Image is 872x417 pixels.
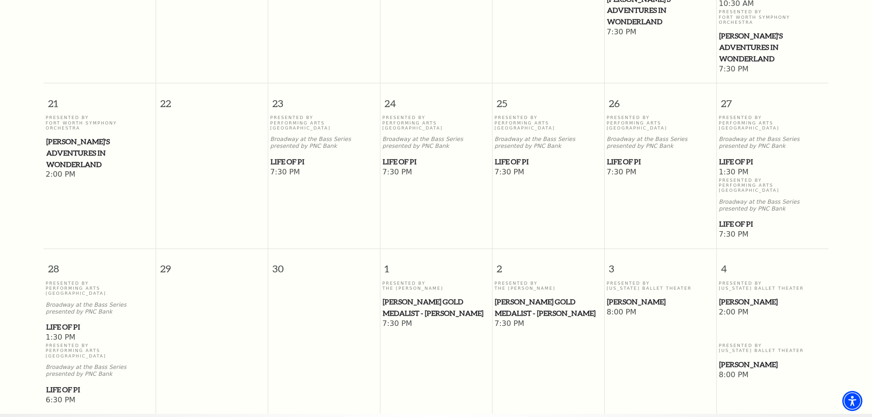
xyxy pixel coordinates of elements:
[719,370,826,380] span: 8:00 PM
[607,156,714,168] span: Life of Pi
[719,296,826,308] a: Peter Pan
[719,230,826,240] span: 7:30 PM
[382,115,490,130] p: Presented By Performing Arts [GEOGRAPHIC_DATA]
[43,83,156,115] span: 21
[605,83,716,115] span: 26
[46,281,153,296] p: Presented By Performing Arts [GEOGRAPHIC_DATA]
[46,136,153,170] a: Alice's Adventures in Wonderland
[607,308,714,318] span: 8:00 PM
[719,281,826,291] p: Presented By [US_STATE] Ballet Theater
[717,83,829,115] span: 27
[383,156,489,168] span: Life of Pi
[495,296,601,319] span: [PERSON_NAME] Gold Medalist - [PERSON_NAME]
[607,296,714,308] span: [PERSON_NAME]
[46,395,153,406] span: 6:30 PM
[382,296,490,319] a: Cliburn Gold Medalist - Aristo Sham
[607,156,714,168] a: Life of Pi
[719,168,826,178] span: 1:30 PM
[719,178,826,193] p: Presented By Performing Arts [GEOGRAPHIC_DATA]
[607,115,714,130] p: Presented By Performing Arts [GEOGRAPHIC_DATA]
[719,218,826,230] a: Life of Pi
[719,343,826,353] p: Presented By [US_STATE] Ballet Theater
[46,136,153,170] span: [PERSON_NAME]'s Adventures in Wonderland
[607,168,714,178] span: 7:30 PM
[494,136,602,150] p: Broadway at the Bass Series presented by PNC Bank
[494,115,602,130] p: Presented By Performing Arts [GEOGRAPHIC_DATA]
[494,319,602,329] span: 7:30 PM
[493,249,604,281] span: 2
[382,319,490,329] span: 7:30 PM
[46,321,153,333] a: Life of Pi
[719,136,826,150] p: Broadway at the Bass Series presented by PNC Bank
[382,136,490,150] p: Broadway at the Bass Series presented by PNC Bank
[494,296,602,319] a: Cliburn Gold Medalist - Aristo Sham
[605,249,716,281] span: 3
[156,83,268,115] span: 22
[382,168,490,178] span: 7:30 PM
[607,281,714,291] p: Presented By [US_STATE] Ballet Theater
[607,136,714,150] p: Broadway at the Bass Series presented by PNC Bank
[46,343,153,358] p: Presented By Performing Arts [GEOGRAPHIC_DATA]
[382,156,490,168] a: Life of Pi
[719,359,826,370] span: [PERSON_NAME]
[494,156,602,168] a: Life of Pi
[719,359,826,370] a: Peter Pan
[493,83,604,115] span: 25
[383,296,489,319] span: [PERSON_NAME] Gold Medalist - [PERSON_NAME]
[719,30,826,64] span: [PERSON_NAME]'s Adventures in Wonderland
[607,296,714,308] a: Peter Pan
[494,281,602,291] p: Presented By The [PERSON_NAME]
[43,249,156,281] span: 28
[494,168,602,178] span: 7:30 PM
[46,115,153,130] p: Presented By Fort Worth Symphony Orchestra
[717,249,829,281] span: 4
[270,156,378,168] a: Life of Pi
[156,249,268,281] span: 29
[380,83,492,115] span: 24
[46,384,153,395] a: Life of Pi
[268,249,380,281] span: 30
[719,296,826,308] span: [PERSON_NAME]
[495,156,601,168] span: Life of Pi
[46,333,153,343] span: 1:30 PM
[719,156,826,168] a: Life of Pi
[842,391,862,411] div: Accessibility Menu
[607,27,714,38] span: 7:30 PM
[46,364,153,378] p: Broadway at the Bass Series presented by PNC Bank
[268,83,380,115] span: 23
[271,156,377,168] span: Life of Pi
[719,115,826,130] p: Presented By Performing Arts [GEOGRAPHIC_DATA]
[719,308,826,318] span: 2:00 PM
[719,65,826,75] span: 7:30 PM
[270,136,378,150] p: Broadway at the Bass Series presented by PNC Bank
[46,170,153,180] span: 2:00 PM
[46,302,153,315] p: Broadway at the Bass Series presented by PNC Bank
[719,9,826,25] p: Presented By Fort Worth Symphony Orchestra
[270,168,378,178] span: 7:30 PM
[270,115,378,130] p: Presented By Performing Arts [GEOGRAPHIC_DATA]
[719,199,826,212] p: Broadway at the Bass Series presented by PNC Bank
[382,281,490,291] p: Presented By The [PERSON_NAME]
[380,249,492,281] span: 1
[719,30,826,64] a: Alice's Adventures in Wonderland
